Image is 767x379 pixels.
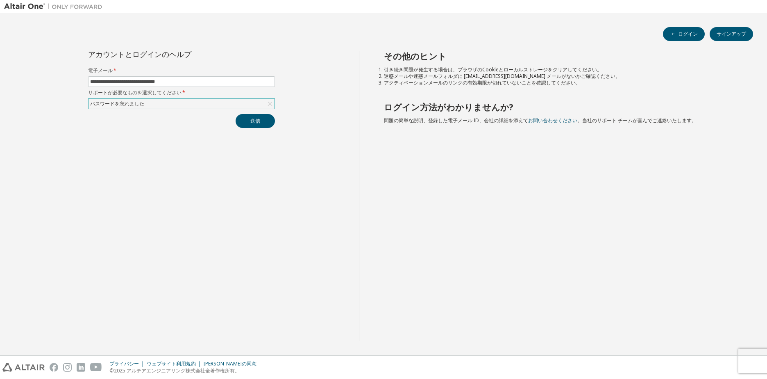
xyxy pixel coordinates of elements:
[710,27,753,41] button: サインアップ
[147,361,204,367] div: ウェブサイト利用規約
[384,80,739,86] li: アクティベーションメールのリンクの有効期限が切れていないことを確認してください。
[90,363,102,372] img: youtube.svg
[89,99,145,108] div: パスワードを忘れました
[63,363,72,372] img: instagram.svg
[384,66,739,73] li: 引き続き問題が発生する場合は、ブラウザのCookieとローカルストレージをクリアしてください。
[109,367,261,374] p: ©
[384,73,739,80] li: 迷惑メールや迷惑メールフォルダに [EMAIL_ADDRESS][DOMAIN_NAME] メールがないかご確認ください。
[384,102,739,112] h2: ログイン方法がわかりませんか?
[663,27,705,41] button: ログイン
[384,117,697,124] span: 問題の簡単な説明、登録した電子メール ID、会社の詳細を添えて 。当社のサポート チームが喜んでご連絡いたします。
[4,2,107,11] img: アルタイルワン
[528,117,577,124] a: お問い合わせください
[204,361,261,367] div: [PERSON_NAME]の同意
[50,363,58,372] img: facebook.svg
[114,367,240,374] font: 2025 アルテアエンジニアリング株式会社全著作権所有。
[88,89,182,96] font: サポートが必要なものを選択してください
[236,114,275,128] button: 送信
[109,361,147,367] div: プライバシー
[678,31,698,37] font: ログイン
[384,51,739,62] h2: その他のヒント
[88,67,113,74] font: 電子メール
[77,363,85,372] img: linkedin.svg
[2,363,45,372] img: altair_logo.svg
[88,99,275,109] div: パスワードを忘れました
[88,51,238,57] div: アカウントとログインのヘルプ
